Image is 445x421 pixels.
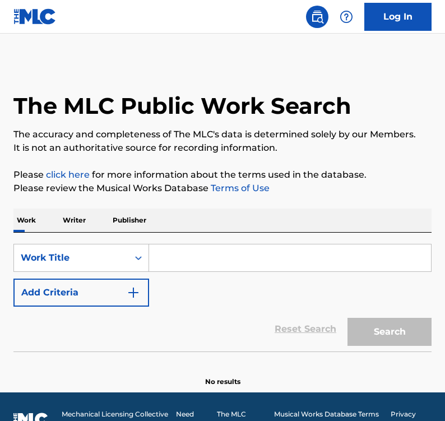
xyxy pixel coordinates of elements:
[208,183,270,193] a: Terms of Use
[13,168,432,182] p: Please for more information about the terms used in the database.
[13,244,432,351] form: Search Form
[109,209,150,232] p: Publisher
[306,6,328,28] a: Public Search
[13,8,57,25] img: MLC Logo
[13,279,149,307] button: Add Criteria
[13,92,351,120] h1: The MLC Public Work Search
[364,3,432,31] a: Log In
[13,128,432,141] p: The accuracy and completeness of The MLC's data is determined solely by our Members.
[13,209,39,232] p: Work
[13,141,432,155] p: It is not an authoritative source for recording information.
[59,209,89,232] p: Writer
[340,10,353,24] img: help
[13,182,432,195] p: Please review the Musical Works Database
[127,286,140,299] img: 9d2ae6d4665cec9f34b9.svg
[310,10,324,24] img: search
[205,363,240,387] p: No results
[21,251,122,265] div: Work Title
[335,6,358,28] div: Help
[46,169,90,180] a: click here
